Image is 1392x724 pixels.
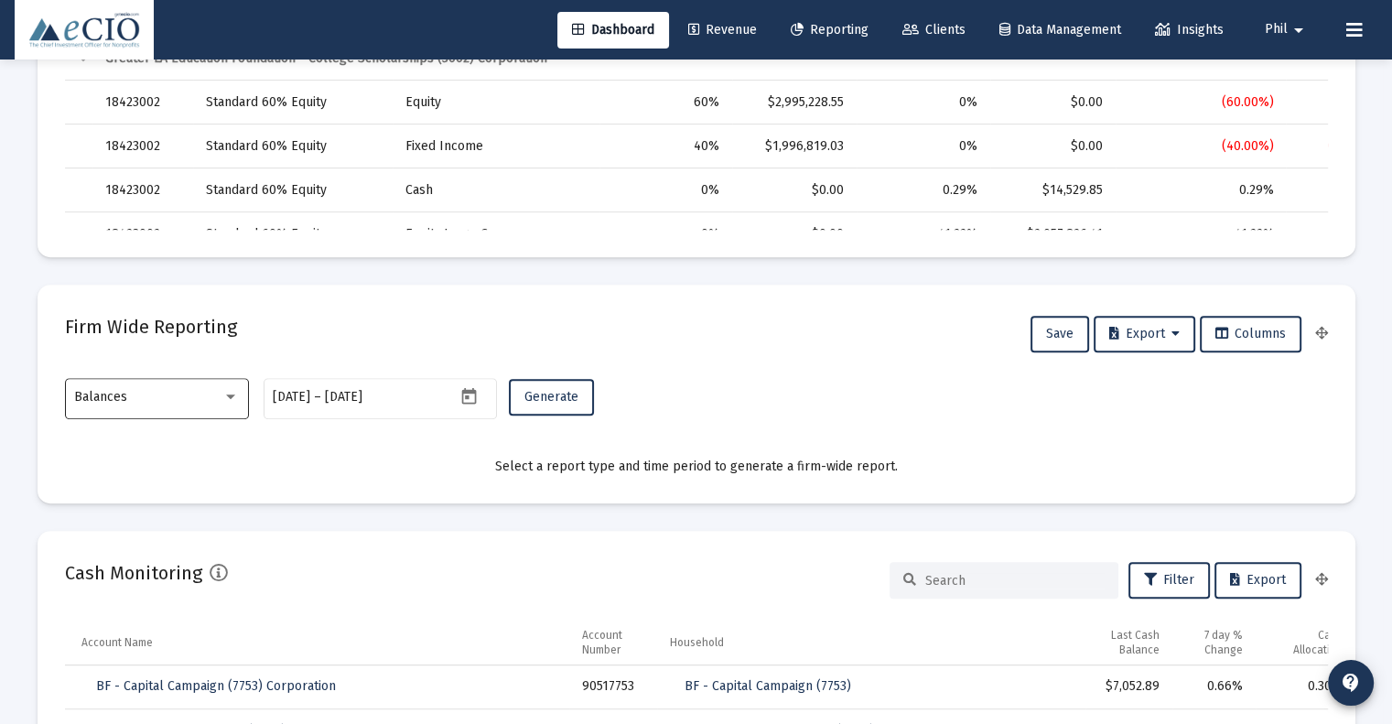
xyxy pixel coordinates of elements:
[557,12,669,49] a: Dashboard
[569,621,657,665] td: Column Account Number
[745,181,844,200] div: $0.00
[1265,22,1288,38] span: Phil
[393,81,599,124] td: Equity
[1109,326,1180,341] span: Export
[74,389,127,405] span: Balances
[1256,621,1359,665] td: Column Cash Allocation
[524,389,578,405] span: Generate
[92,81,193,124] td: 18423002
[1185,628,1243,657] div: 7 day % Change
[92,168,193,212] td: 18423002
[657,621,1085,665] td: Column Household
[569,665,657,709] td: 90517753
[582,628,644,657] div: Account Number
[1085,621,1172,665] td: Column Last Cash Balance
[1128,181,1273,200] div: 0.29%
[193,212,394,256] td: Standard 60% Equity
[791,22,869,38] span: Reporting
[81,635,153,650] div: Account Name
[28,12,140,49] img: Dashboard
[670,635,724,650] div: Household
[925,573,1105,589] input: Search
[1243,11,1332,48] button: Phil
[65,458,1328,476] div: Select a report type and time period to generate a firm-wide report.
[572,22,654,38] span: Dashboard
[314,390,321,405] span: –
[1003,93,1103,112] div: $0.00
[612,93,719,112] div: 60%
[1214,562,1301,599] button: Export
[1003,137,1103,156] div: $0.00
[1046,326,1074,341] span: Save
[1185,677,1243,696] div: 0.66%
[193,124,394,168] td: Standard 60% Equity
[1128,93,1273,112] div: (60.00%)
[1340,672,1362,694] mat-icon: contact_support
[92,212,193,256] td: 18423002
[1256,665,1359,709] td: 0.30%
[612,181,719,200] div: 0%
[393,168,599,212] td: Cash
[1155,22,1224,38] span: Insights
[92,124,193,168] td: 18423002
[1288,12,1310,49] mat-icon: arrow_drop_down
[869,181,977,200] div: 0.29%
[1172,621,1256,665] td: Column 7 day % Change
[193,168,394,212] td: Standard 60% Equity
[745,93,844,112] div: $2,995,228.55
[96,678,336,694] span: BF - Capital Campaign (7753) Corporation
[456,383,482,409] button: Open calendar
[1128,562,1210,599] button: Filter
[612,137,719,156] div: 40%
[273,390,310,405] input: Start date
[745,137,844,156] div: $1,996,819.03
[688,22,757,38] span: Revenue
[1128,137,1273,156] div: (40.00%)
[1268,628,1343,657] div: Cash Allocation
[985,12,1136,49] a: Data Management
[1200,316,1301,352] button: Columns
[1140,12,1238,49] a: Insights
[81,668,351,705] a: BF - Capital Campaign (7753) Corporation
[674,12,772,49] a: Revenue
[65,312,237,341] h2: Firm Wide Reporting
[685,678,851,694] span: BF - Capital Campaign (7753)
[1031,316,1089,352] button: Save
[1094,316,1195,352] button: Export
[509,379,594,416] button: Generate
[888,12,980,49] a: Clients
[670,668,866,705] a: BF - Capital Campaign (7753)
[1215,326,1286,341] span: Columns
[193,81,394,124] td: Standard 60% Equity
[1085,665,1172,709] td: $7,052.89
[393,212,599,256] td: Equity:Large Cap
[1098,628,1160,657] div: Last Cash Balance
[1230,572,1286,588] span: Export
[999,22,1121,38] span: Data Management
[65,558,202,588] h2: Cash Monitoring
[393,124,599,168] td: Fixed Income
[1003,181,1103,200] div: $14,529.85
[902,22,966,38] span: Clients
[869,93,977,112] div: 0%
[1144,572,1194,588] span: Filter
[65,621,569,665] td: Column Account Name
[869,137,977,156] div: 0%
[776,12,883,49] a: Reporting
[325,390,413,405] input: End date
